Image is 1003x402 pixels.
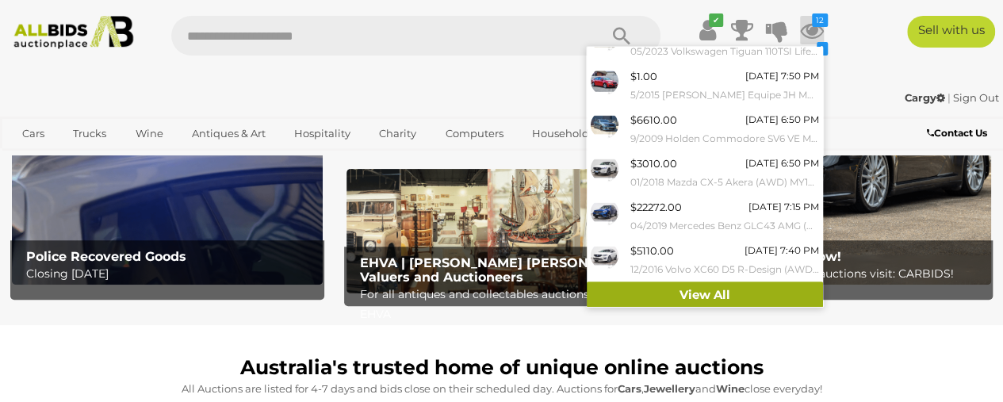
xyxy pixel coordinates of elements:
i: ✔ [709,13,723,27]
img: 54548-1a_ex.jpg [591,242,618,270]
img: Allbids.com.au [7,16,140,49]
b: Police Recovered Goods [26,249,186,264]
a: Antiques & Art [182,121,276,147]
a: [GEOGRAPHIC_DATA] [73,147,206,173]
strong: Cars [618,382,641,395]
button: Search [581,16,660,56]
b: Contact Us [927,127,987,139]
img: 54534-1a_ex.jpg [591,198,618,226]
small: 5/2015 [PERSON_NAME] Equipe JH MY15 4d Sedan Red 1.8L [630,86,819,104]
p: Closing [DATE] [26,264,316,284]
div: [DATE] 6:50 PM [745,111,819,128]
img: EHVA | Evans Hastings Valuers and Auctioneers [346,169,657,293]
small: 05/2023 Volkswagen Tiguan 110TSI Life (FWD) AX MY23 Update 4d Wagon Pure White Turbo 1.4L [630,43,819,60]
img: 54533-1a_ex.jpg [591,155,618,182]
a: EHVA | Evans Hastings Valuers and Auctioneers EHVA | [PERSON_NAME] [PERSON_NAME] Valuers and Auct... [346,169,657,293]
strong: Wine [716,382,745,395]
a: Household [522,121,599,147]
a: CARBIDS Online Now! CARBIDS Online Now! For all car and vehicle auctions visit: CARBIDS! [680,13,991,285]
a: 1 [800,44,824,73]
a: $5110.00 [DATE] 7:40 PM 12/2016 Volvo XC60 D5 R-Design (AWD) DZ MY17 4D Wagon Ice White Turbo Die... [587,238,823,281]
a: Sports [12,147,65,173]
a: 12 [800,16,824,44]
a: Cars [12,121,55,147]
i: 1 [817,42,828,56]
div: [DATE] 7:50 PM [745,67,819,85]
a: $6610.00 [DATE] 6:50 PM 9/2009 Holden Commodore SV6 VE MY09.5 Utility Blue 3.6L - Manual [587,107,823,151]
img: 54389-1a_ex.jpg [591,67,618,95]
strong: Cargy [905,91,945,104]
a: Police Recovered Goods Police Recovered Goods Closing [DATE] [12,13,323,285]
a: Charity [369,121,427,147]
a: Wine [124,121,173,147]
a: View All [587,281,823,309]
a: ✔ [695,16,719,44]
strong: Jewellery [644,382,695,395]
i: 12 [812,13,828,27]
a: Computers [435,121,513,147]
p: All Auctions are listed for 4-7 days and bids close on their scheduled day. Auctions for , and cl... [20,380,983,398]
img: 54550-1a_ex.jpg [591,111,618,139]
a: Sell with us [907,16,995,48]
a: Cargy [905,91,947,104]
span: $5110.00 [630,244,674,257]
span: $3010.00 [630,157,677,170]
a: Sign Out [953,91,999,104]
b: EHVA | [PERSON_NAME] [PERSON_NAME] Valuers and Auctioneers [360,255,640,285]
div: [DATE] 7:15 PM [748,198,819,216]
h1: Australia's trusted home of unique online auctions [20,357,983,379]
span: | [947,91,951,104]
p: For all antiques and collectables auctions visit: EHVA [360,285,650,324]
span: $22272.00 [630,201,682,213]
span: $1.00 [630,70,657,82]
a: Hospitality [284,121,361,147]
div: [DATE] 6:50 PM [745,155,819,172]
small: 9/2009 Holden Commodore SV6 VE MY09.5 Utility Blue 3.6L - Manual [630,130,819,147]
a: Trucks [63,121,117,147]
a: $22272.00 [DATE] 7:15 PM 04/2019 Mercedes Benz GLC43 AMG (AWD) X253 MY19 4d Wagon Brilliant Blue ... [587,194,823,238]
span: $6610.00 [630,113,677,126]
small: 01/2018 Mazda CX-5 Akera (AWD) MY18 KF Series 4d Wagon Snowflake [PERSON_NAME] Twin Turbo Diesel ... [630,174,819,191]
small: 04/2019 Mercedes Benz GLC43 AMG (AWD) X253 MY19 4d Wagon Brilliant Blue Metallic Twin Turbo V6 3.0L [630,217,819,235]
small: 12/2016 Volvo XC60 D5 R-Design (AWD) DZ MY17 4D Wagon Ice White Turbo Diesel 2.4L [630,261,819,278]
div: [DATE] 7:40 PM [745,242,819,259]
a: Contact Us [927,124,991,142]
a: $3010.00 [DATE] 6:50 PM 01/2018 Mazda CX-5 Akera (AWD) MY18 KF Series 4d Wagon Snowflake [PERSON_... [587,151,823,194]
p: For all car and vehicle auctions visit: CARBIDS! [695,264,985,284]
a: $1.00 [DATE] 7:50 PM 5/2015 [PERSON_NAME] Equipe JH MY15 4d Sedan Red 1.8L [587,63,823,107]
